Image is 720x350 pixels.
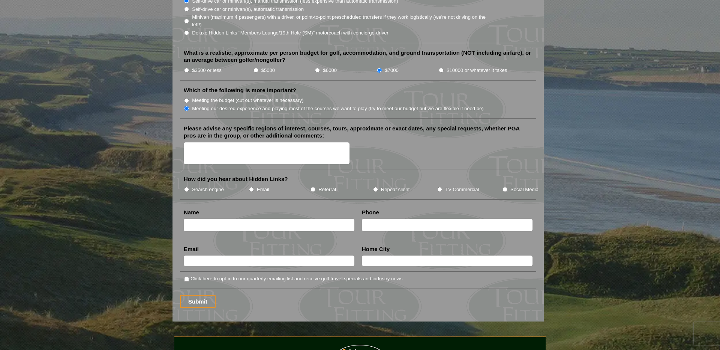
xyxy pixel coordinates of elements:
[192,186,224,193] label: Search engine
[510,186,538,193] label: Social Media
[261,67,275,74] label: $5000
[192,13,493,28] label: Minivan (maximum 4 passengers) with a driver, or point-to-point prescheduled transfers if they wo...
[192,67,222,74] label: $3500 or less
[257,186,269,193] label: Email
[445,186,479,193] label: TV Commercial
[184,49,532,64] label: What is a realistic, approximate per person budget for golf, accommodation, and ground transporta...
[362,209,379,216] label: Phone
[180,295,216,308] input: Submit
[192,6,304,13] label: Self-drive car or minivan(s), automatic transmission
[192,29,388,37] label: Deluxe Hidden Links "Members Lounge/19th Hole (SM)" motorcoach with concierge-driver
[184,245,199,253] label: Email
[192,97,303,104] label: Meeting the budget (cut out whatever is necessary)
[184,125,532,139] label: Please advise any specific regions of interest, courses, tours, approximate or exact dates, any s...
[323,67,337,74] label: $6000
[447,67,507,74] label: $10000 or whatever it takes
[192,105,484,112] label: Meeting our desired experience and playing most of the courses we want to play (try to meet our b...
[184,209,199,216] label: Name
[184,175,288,183] label: How did you hear about Hidden Links?
[381,186,410,193] label: Repeat client
[190,275,402,283] label: Click here to opt-in to our quarterly emailing list and receive golf travel specials and industry...
[184,87,296,94] label: Which of the following is more important?
[362,245,390,253] label: Home City
[318,186,336,193] label: Referral
[385,67,398,74] label: $7000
